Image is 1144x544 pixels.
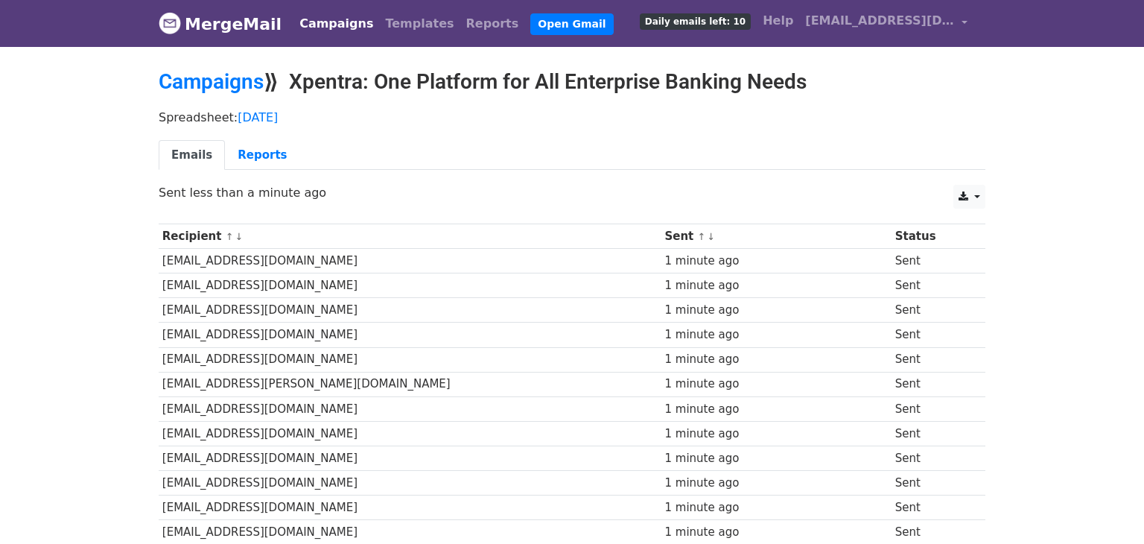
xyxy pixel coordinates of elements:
a: Templates [379,9,460,39]
td: [EMAIL_ADDRESS][DOMAIN_NAME] [159,347,661,372]
th: Recipient [159,224,661,249]
td: Sent [892,372,973,396]
a: Reports [460,9,525,39]
a: Daily emails left: 10 [634,6,757,36]
td: [EMAIL_ADDRESS][DOMAIN_NAME] [159,323,661,347]
div: 1 minute ago [664,376,888,393]
a: Help [757,6,799,36]
div: 1 minute ago [664,277,888,294]
td: Sent [892,249,973,273]
td: Sent [892,273,973,298]
td: [EMAIL_ADDRESS][DOMAIN_NAME] [159,396,661,421]
td: Sent [892,323,973,347]
td: [EMAIL_ADDRESS][DOMAIN_NAME] [159,249,661,273]
img: MergeMail logo [159,12,181,34]
td: [EMAIL_ADDRESS][DOMAIN_NAME] [159,421,661,446]
div: 1 minute ago [664,253,888,270]
span: Daily emails left: 10 [640,13,751,30]
span: [EMAIL_ADDRESS][DOMAIN_NAME] [805,12,954,30]
td: [EMAIL_ADDRESS][PERSON_NAME][DOMAIN_NAME] [159,372,661,396]
h2: ⟫ Xpentra: One Platform for All Enterprise Banking Needs [159,69,985,95]
div: 1 minute ago [664,475,888,492]
th: Status [892,224,973,249]
a: ↓ [235,231,243,242]
td: [EMAIL_ADDRESS][DOMAIN_NAME] [159,496,661,520]
td: [EMAIL_ADDRESS][DOMAIN_NAME] [159,298,661,323]
td: Sent [892,471,973,496]
a: Open Gmail [530,13,613,35]
p: Sent less than a minute ago [159,185,985,200]
a: Campaigns [293,9,379,39]
th: Sent [661,224,892,249]
div: 1 minute ago [664,401,888,418]
td: Sent [892,396,973,421]
div: 1 minute ago [664,302,888,319]
td: Sent [892,446,973,470]
div: 1 minute ago [664,450,888,467]
a: [DATE] [238,110,278,124]
div: 1 minute ago [664,351,888,368]
a: [EMAIL_ADDRESS][DOMAIN_NAME] [799,6,973,41]
a: Reports [225,140,299,171]
div: 1 minute ago [664,426,888,443]
td: Sent [892,298,973,323]
td: Sent [892,347,973,372]
div: 1 minute ago [664,499,888,516]
a: MergeMail [159,8,282,39]
td: [EMAIL_ADDRESS][DOMAIN_NAME] [159,471,661,496]
a: ↓ [707,231,715,242]
a: Campaigns [159,69,264,94]
p: Spreadsheet: [159,110,985,125]
div: 1 minute ago [664,524,888,541]
a: Emails [159,140,225,171]
td: [EMAIL_ADDRESS][DOMAIN_NAME] [159,446,661,470]
a: ↑ [226,231,234,242]
td: [EMAIL_ADDRESS][DOMAIN_NAME] [159,273,661,298]
td: Sent [892,421,973,446]
a: ↑ [698,231,706,242]
td: Sent [892,496,973,520]
div: 1 minute ago [664,326,888,344]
